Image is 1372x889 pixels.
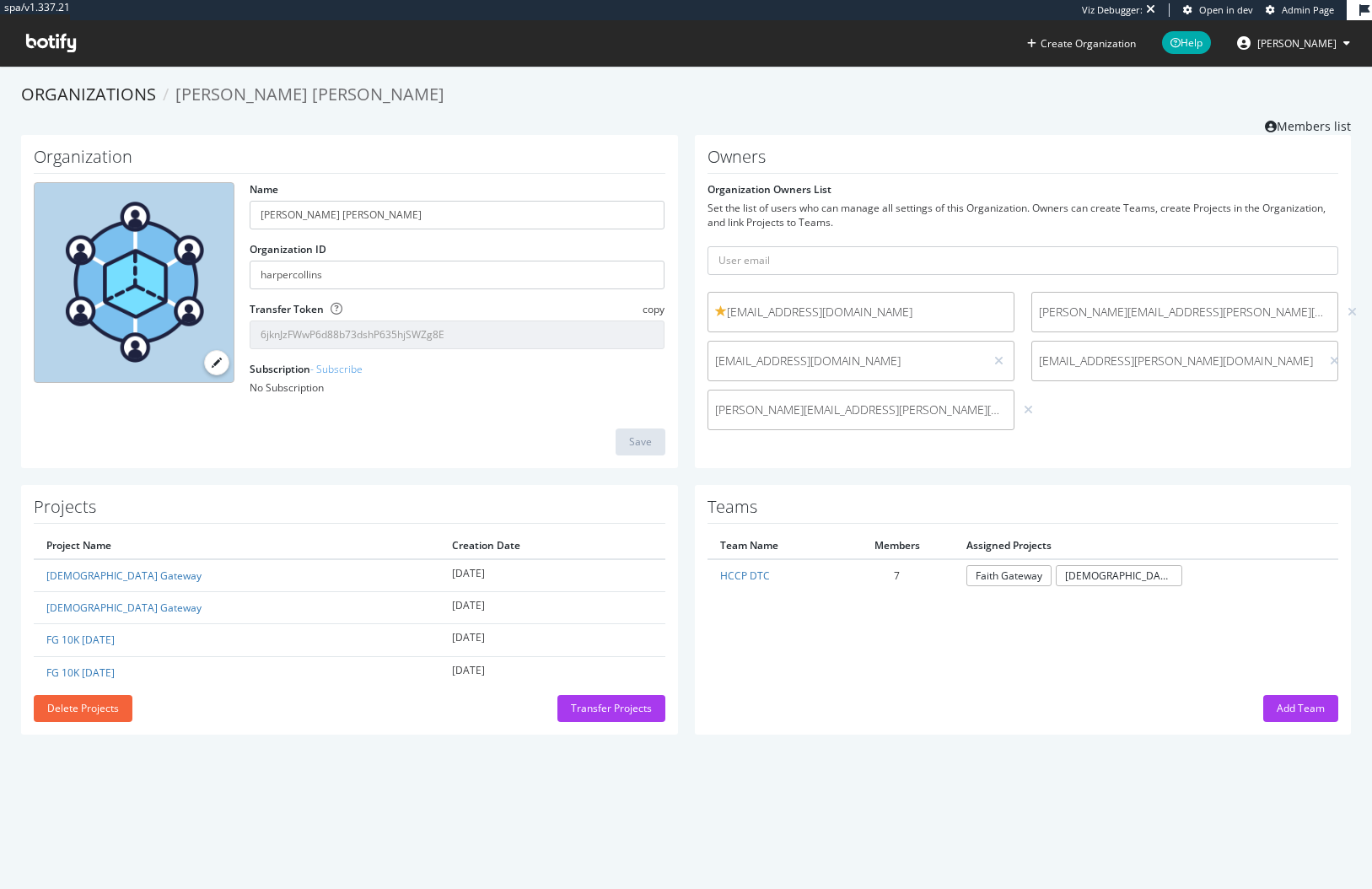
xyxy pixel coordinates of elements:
span: Open in dev [1199,3,1253,16]
span: [EMAIL_ADDRESS][DOMAIN_NAME] [715,304,1007,321]
div: Save [629,434,652,449]
label: Organization Owners List [708,182,831,197]
span: [PERSON_NAME][EMAIL_ADDRESS][PERSON_NAME][DOMAIN_NAME] [715,401,1007,418]
ol: breadcrumbs [21,83,1351,107]
h1: Organization [34,148,665,174]
a: Open in dev [1183,3,1253,17]
button: Save [616,428,665,455]
a: Delete Projects [34,701,132,715]
button: [PERSON_NAME] [1224,30,1364,57]
td: [DATE] [439,559,664,592]
label: Organization ID [250,242,326,256]
td: [DATE] [439,592,664,624]
a: [DEMOGRAPHIC_DATA] Gateway [1056,565,1182,586]
label: Name [250,182,278,197]
h1: Teams [708,498,1339,524]
label: Subscription [250,362,363,376]
a: FG 10K [DATE] [46,665,115,680]
h1: Projects [34,498,665,524]
a: [DEMOGRAPHIC_DATA] Gateway [46,568,202,583]
span: copy [643,302,664,316]
button: Delete Projects [34,695,132,722]
th: Assigned Projects [954,532,1338,559]
input: name [250,201,664,229]
div: Delete Projects [47,701,119,715]
th: Project Name [34,532,439,559]
td: [DATE] [439,624,664,656]
span: Admin Page [1282,3,1334,16]
a: HCCP DTC [720,568,770,583]
a: Add Team [1263,701,1338,715]
span: kerry [1257,36,1337,51]
td: [DATE] [439,656,664,688]
th: Members [840,532,953,559]
button: Transfer Projects [557,695,665,722]
div: Set the list of users who can manage all settings of this Organization. Owners can create Teams, ... [708,201,1339,229]
div: No Subscription [250,380,664,395]
a: Members list [1265,114,1351,135]
h1: Owners [708,148,1339,174]
span: [EMAIL_ADDRESS][DOMAIN_NAME] [715,353,977,369]
a: Admin Page [1266,3,1334,17]
span: [PERSON_NAME][EMAIL_ADDRESS][PERSON_NAME][DOMAIN_NAME] [1039,304,1331,321]
a: Transfer Projects [557,701,665,715]
span: Help [1162,31,1211,54]
button: Add Team [1263,695,1338,722]
a: Organizations [21,83,156,105]
label: Transfer Token [250,302,324,316]
button: Create Organization [1026,35,1137,51]
div: Add Team [1277,701,1325,715]
div: Transfer Projects [571,701,652,715]
input: User email [708,246,1339,275]
a: FG 10K [DATE] [46,633,115,647]
input: Organization ID [250,261,664,289]
a: [DEMOGRAPHIC_DATA] Gateway [46,601,202,615]
th: Creation Date [439,532,664,559]
a: Faith Gateway [966,565,1052,586]
th: Team Name [708,532,841,559]
a: - Subscribe [310,362,363,376]
span: [EMAIL_ADDRESS][PERSON_NAME][DOMAIN_NAME] [1039,353,1313,369]
div: Viz Debugger: [1082,3,1143,17]
span: [PERSON_NAME] [PERSON_NAME] [175,83,444,105]
td: 7 [840,559,953,591]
